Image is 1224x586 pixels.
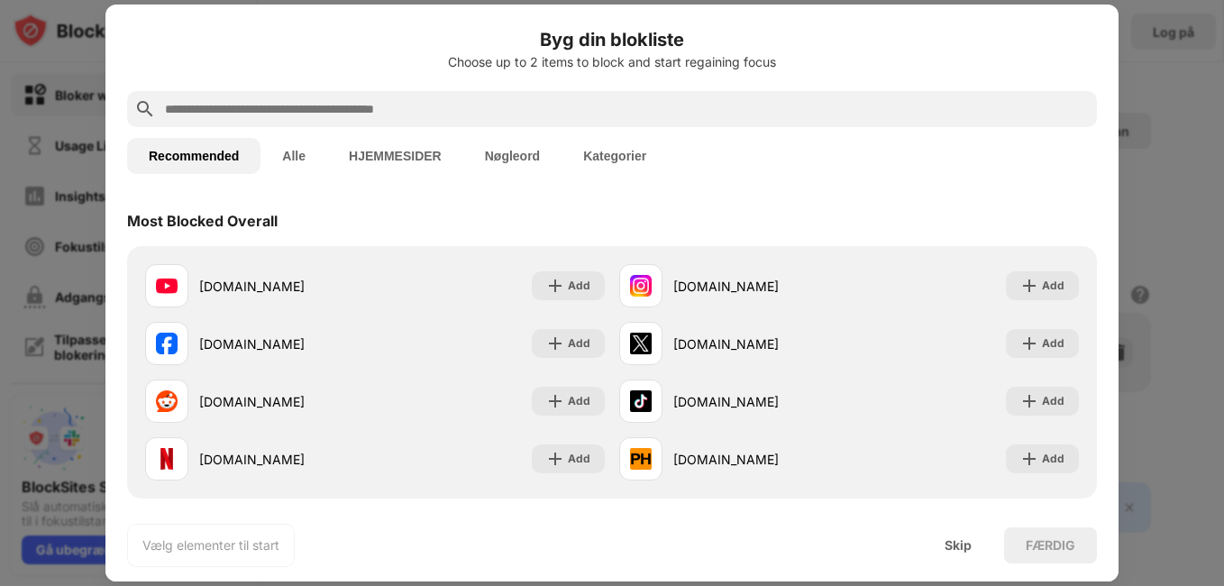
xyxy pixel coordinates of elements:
[156,275,178,297] img: favicons
[673,334,849,353] div: [DOMAIN_NAME]
[673,392,849,411] div: [DOMAIN_NAME]
[127,138,260,174] button: Recommended
[1042,277,1064,295] div: Add
[945,538,972,553] div: Skip
[630,448,652,470] img: favicons
[127,55,1097,69] div: Choose up to 2 items to block and start regaining focus
[199,334,375,353] div: [DOMAIN_NAME]
[568,334,590,353] div: Add
[156,333,178,354] img: favicons
[199,392,375,411] div: [DOMAIN_NAME]
[199,450,375,469] div: [DOMAIN_NAME]
[327,138,463,174] button: HJEMMESIDER
[630,275,652,297] img: favicons
[568,450,590,468] div: Add
[630,333,652,354] img: favicons
[673,277,849,296] div: [DOMAIN_NAME]
[134,98,156,120] img: search.svg
[673,450,849,469] div: [DOMAIN_NAME]
[1026,538,1075,553] div: FÆRDIG
[630,390,652,412] img: favicons
[568,392,590,410] div: Add
[260,138,327,174] button: Alle
[1042,450,1064,468] div: Add
[199,277,375,296] div: [DOMAIN_NAME]
[156,390,178,412] img: favicons
[127,212,278,230] div: Most Blocked Overall
[1042,392,1064,410] div: Add
[562,138,668,174] button: Kategorier
[142,536,279,554] div: Vælg elementer til start
[568,277,590,295] div: Add
[463,138,562,174] button: Nøgleord
[1042,334,1064,353] div: Add
[127,26,1097,53] h6: Byg din blokliste
[156,448,178,470] img: favicons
